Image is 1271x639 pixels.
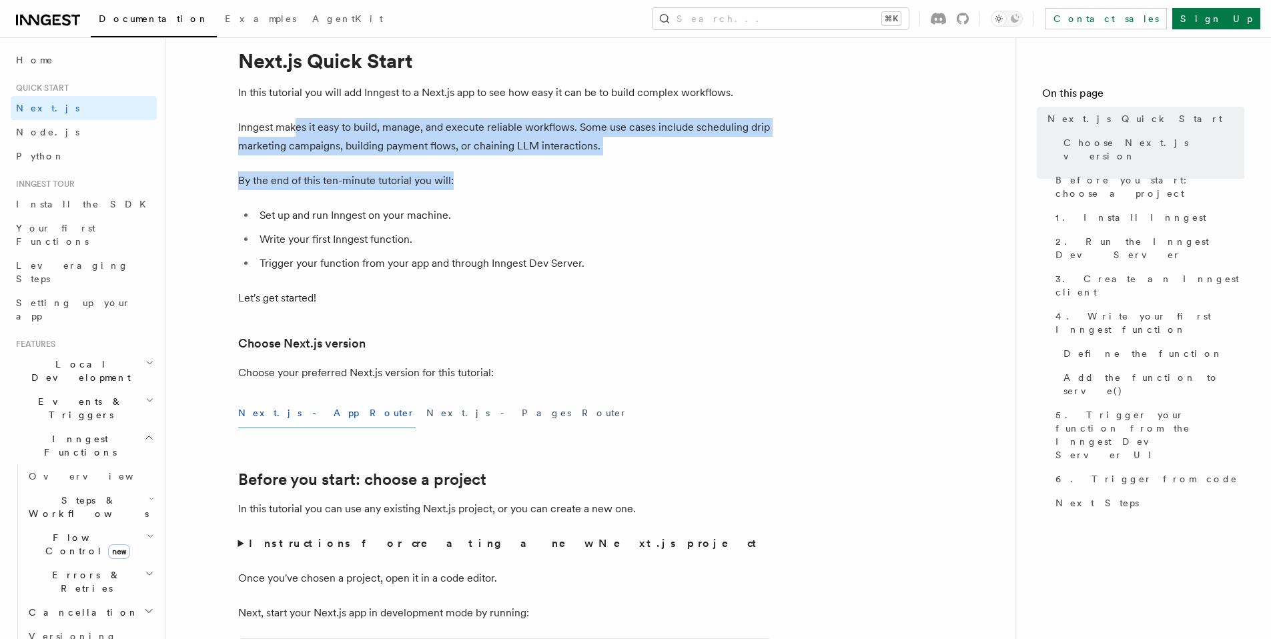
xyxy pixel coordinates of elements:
span: Your first Functions [16,223,95,247]
a: Contact sales [1045,8,1167,29]
li: Set up and run Inngest on your machine. [256,206,772,225]
button: Next.js - Pages Router [426,398,628,428]
strong: Instructions for creating a new Next.js project [249,537,762,550]
a: Node.js [11,120,157,144]
span: Setting up your app [16,297,131,322]
h1: Next.js Quick Start [238,49,772,73]
span: Inngest tour [11,179,75,189]
span: Flow Control [23,531,147,558]
span: Quick start [11,83,69,93]
p: Once you've chosen a project, open it in a code editor. [238,569,772,588]
a: Choose Next.js version [238,334,366,353]
p: By the end of this ten-minute tutorial you will: [238,171,772,190]
a: Install the SDK [11,192,157,216]
span: Overview [29,471,166,482]
span: Events & Triggers [11,395,145,422]
span: new [108,544,130,559]
p: In this tutorial you will add Inngest to a Next.js app to see how easy it can be to build complex... [238,83,772,102]
span: Cancellation [23,606,139,619]
a: Choose Next.js version [1058,131,1244,168]
span: Add the function to serve() [1064,371,1244,398]
a: 3. Create an Inngest client [1050,267,1244,304]
a: Add the function to serve() [1058,366,1244,403]
a: 1. Install Inngest [1050,205,1244,229]
a: Overview [23,464,157,488]
span: Inngest Functions [11,432,144,459]
kbd: ⌘K [882,12,901,25]
span: Leveraging Steps [16,260,129,284]
span: 6. Trigger from code [1055,472,1238,486]
a: Before you start: choose a project [238,470,486,489]
a: Examples [217,4,304,36]
span: 5. Trigger your function from the Inngest Dev Server UI [1055,408,1244,462]
a: Before you start: choose a project [1050,168,1244,205]
p: Next, start your Next.js app in development mode by running: [238,604,772,622]
span: Next Steps [1055,496,1139,510]
p: Let's get started! [238,289,772,307]
li: Write your first Inngest function. [256,230,772,249]
a: Define the function [1058,342,1244,366]
span: 2. Run the Inngest Dev Server [1055,235,1244,261]
a: Python [11,144,157,168]
p: In this tutorial you can use any existing Next.js project, or you can create a new one. [238,500,772,518]
a: Setting up your app [11,291,157,328]
button: Flow Controlnew [23,526,157,563]
button: Steps & Workflows [23,488,157,526]
p: Choose your preferred Next.js version for this tutorial: [238,364,772,382]
a: 6. Trigger from code [1050,467,1244,491]
span: Features [11,339,55,350]
a: 5. Trigger your function from the Inngest Dev Server UI [1050,403,1244,467]
summary: Instructions for creating a new Next.js project [238,534,772,553]
button: Local Development [11,352,157,390]
span: Documentation [99,13,209,24]
a: AgentKit [304,4,391,36]
span: Define the function [1064,347,1223,360]
a: 4. Write your first Inngest function [1050,304,1244,342]
button: Inngest Functions [11,427,157,464]
a: 2. Run the Inngest Dev Server [1050,229,1244,267]
span: AgentKit [312,13,383,24]
a: Sign Up [1172,8,1260,29]
span: Next.js Quick Start [1047,112,1222,125]
a: Next Steps [1050,491,1244,515]
a: Next.js Quick Start [1042,107,1244,131]
span: Examples [225,13,296,24]
a: Your first Functions [11,216,157,253]
a: Next.js [11,96,157,120]
h4: On this page [1042,85,1244,107]
button: Cancellation [23,600,157,624]
span: Before you start: choose a project [1055,173,1244,200]
span: 1. Install Inngest [1055,211,1206,224]
span: Errors & Retries [23,568,145,595]
span: Choose Next.js version [1064,136,1244,163]
span: 4. Write your first Inngest function [1055,309,1244,336]
span: Install the SDK [16,199,154,209]
button: Toggle dark mode [991,11,1023,27]
span: Steps & Workflows [23,494,149,520]
span: Python [16,151,65,161]
span: Local Development [11,358,145,384]
a: Home [11,48,157,72]
button: Errors & Retries [23,563,157,600]
span: Home [16,53,53,67]
span: Node.js [16,127,79,137]
button: Search...⌘K [653,8,909,29]
a: Leveraging Steps [11,253,157,291]
span: Next.js [16,103,79,113]
button: Next.js - App Router [238,398,416,428]
p: Inngest makes it easy to build, manage, and execute reliable workflows. Some use cases include sc... [238,118,772,155]
a: Documentation [91,4,217,37]
button: Events & Triggers [11,390,157,427]
li: Trigger your function from your app and through Inngest Dev Server. [256,254,772,273]
span: 3. Create an Inngest client [1055,272,1244,299]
